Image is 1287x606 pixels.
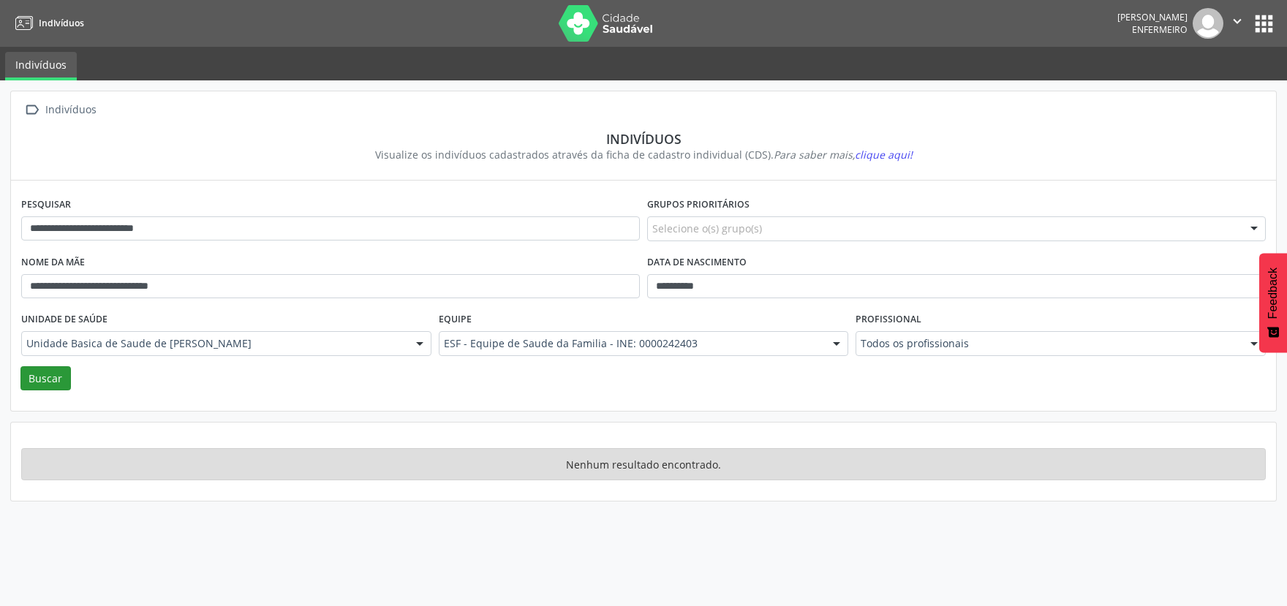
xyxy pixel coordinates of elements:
button: apps [1251,11,1277,37]
button: Feedback - Mostrar pesquisa [1259,253,1287,352]
div: Indivíduos [42,99,99,121]
span: Indivíduos [39,17,84,29]
a:  Indivíduos [21,99,99,121]
span: Selecione o(s) grupo(s) [652,221,762,236]
label: Unidade de saúde [21,308,107,331]
span: ESF - Equipe de Saude da Familia - INE: 0000242403 [444,336,819,351]
label: Pesquisar [21,194,71,216]
label: Nome da mãe [21,251,85,274]
i:  [1229,13,1245,29]
span: Feedback [1267,268,1280,319]
label: Data de nascimento [647,251,747,274]
div: Indivíduos [31,131,1256,147]
span: clique aqui! [855,148,913,162]
div: Nenhum resultado encontrado. [21,448,1266,480]
label: Profissional [856,308,921,331]
span: Enfermeiro [1132,23,1188,36]
i:  [21,99,42,121]
span: Todos os profissionais [861,336,1236,351]
span: Unidade Basica de Saude de [PERSON_NAME] [26,336,401,351]
a: Indivíduos [10,11,84,35]
i: Para saber mais, [774,148,913,162]
label: Equipe [439,308,472,331]
img: img [1193,8,1223,39]
button: Buscar [20,366,71,391]
div: [PERSON_NAME] [1117,11,1188,23]
a: Indivíduos [5,52,77,80]
button:  [1223,8,1251,39]
label: Grupos prioritários [647,194,750,216]
div: Visualize os indivíduos cadastrados através da ficha de cadastro individual (CDS). [31,147,1256,162]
